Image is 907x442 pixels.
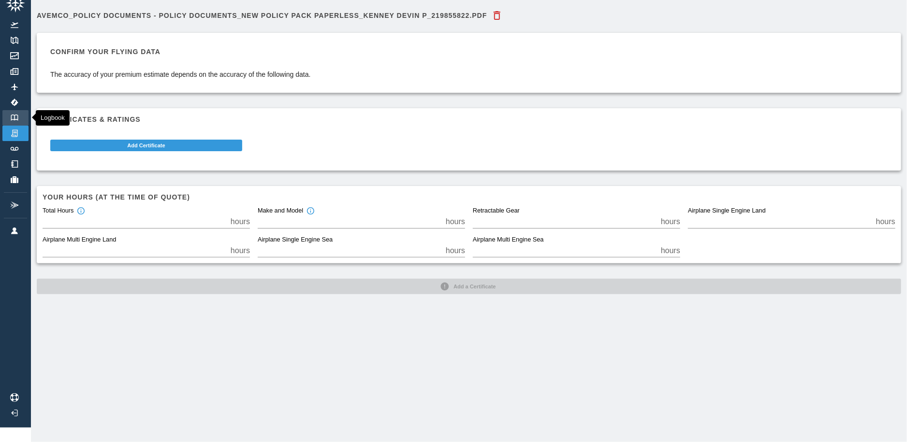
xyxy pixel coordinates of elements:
[231,216,250,228] p: hours
[50,46,311,57] h6: Confirm your flying data
[50,70,311,79] p: The accuracy of your premium estimate depends on the accuracy of the following data.
[446,216,465,228] p: hours
[306,207,315,215] svg: Total hours in the make and model of the insured aircraft
[876,216,895,228] p: hours
[43,236,116,244] label: Airplane Multi Engine Land
[473,207,520,215] label: Retractable Gear
[446,245,465,257] p: hours
[258,207,315,215] div: Make and Model
[258,236,333,244] label: Airplane Single Engine Sea
[473,236,544,244] label: Airplane Multi Engine Sea
[37,12,487,19] h6: Avemco_Policy Documents - Policy Documents_New Policy Pack Paperless_KENNEY DEVIN P_219855822.PDF
[661,216,680,228] p: hours
[43,192,895,202] h6: Your hours (at the time of quote)
[43,207,85,215] div: Total Hours
[43,114,895,125] h6: Certificates & Ratings
[661,245,680,257] p: hours
[231,245,250,257] p: hours
[50,140,242,151] button: Add Certificate
[688,207,766,215] label: Airplane Single Engine Land
[76,207,85,215] svg: Total hours in fixed-wing aircraft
